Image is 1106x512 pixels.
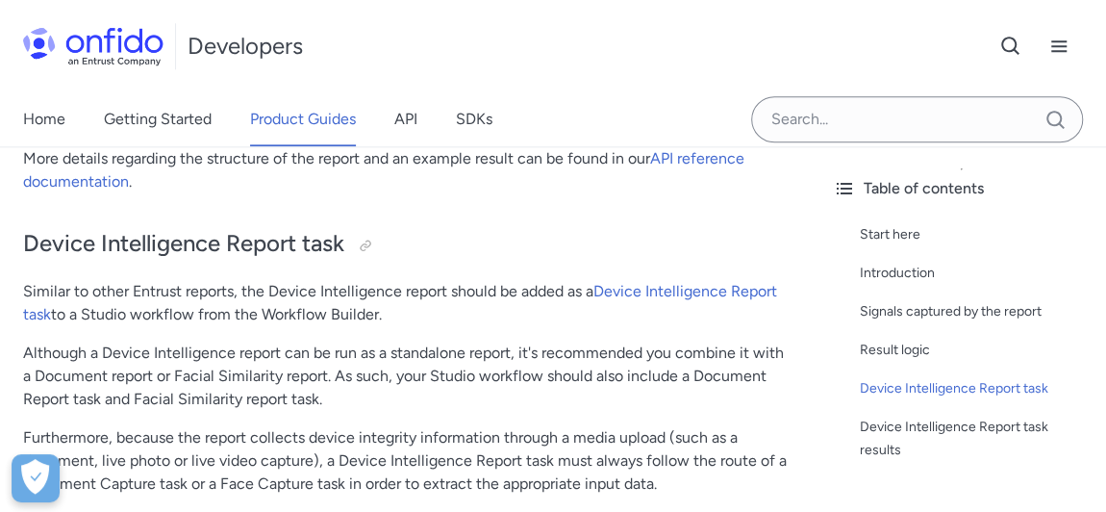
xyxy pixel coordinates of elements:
a: SDKs [456,92,492,146]
a: Home [23,92,65,146]
h1: Developers [188,31,303,62]
a: Product Guides [250,92,356,146]
p: Similar to other Entrust reports, the Device Intelligence report should be added as a to a Studio... [23,280,794,326]
p: Furthermore, because the report collects device integrity information through a media upload (suc... [23,426,794,496]
a: Result logic [860,339,1091,362]
div: Table of contents [833,177,1091,200]
button: Open search button [987,22,1035,70]
p: Although a Device Intelligence report can be run as a standalone report, it's recommended you com... [23,342,794,411]
a: Device Intelligence Report task [860,377,1091,400]
a: Getting Started [104,92,212,146]
a: Signals captured by the report [860,300,1091,323]
a: Introduction [860,262,1091,285]
button: Open navigation menu button [1035,22,1083,70]
a: API [394,92,417,146]
svg: Open navigation menu button [1047,35,1070,58]
button: Open Preferences [12,454,60,502]
input: Onfido search input field [751,96,1083,142]
svg: Open search button [999,35,1022,58]
a: Device Intelligence Report task results [860,416,1091,462]
img: Onfido Logo [23,27,163,65]
h2: Device Intelligence Report task [23,228,794,261]
p: More details regarding the structure of the report and an example result can be found in our . [23,147,794,193]
div: Cookie Preferences [12,454,60,502]
a: Start here [860,223,1091,246]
